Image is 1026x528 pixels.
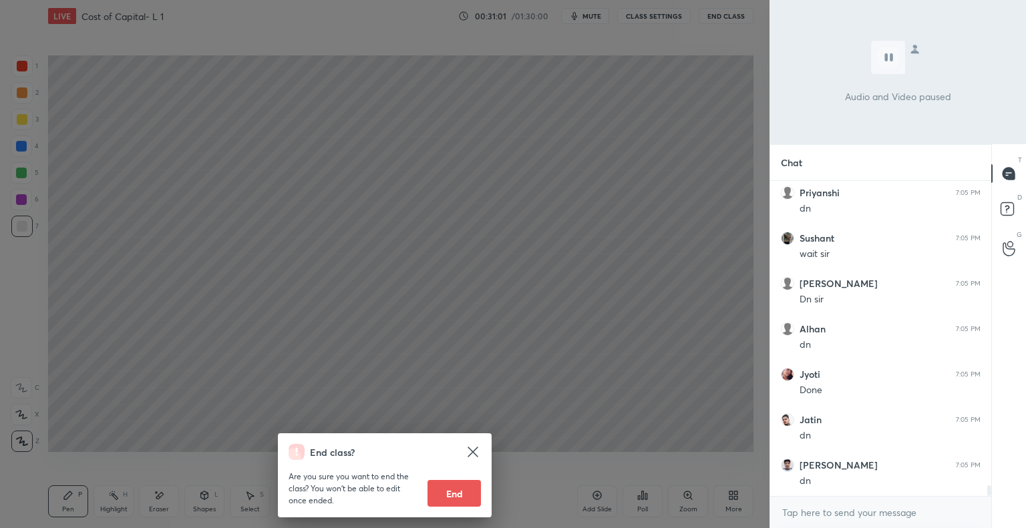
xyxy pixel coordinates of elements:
div: 7:05 PM [956,370,981,378]
p: Chat [770,145,813,180]
div: 7:05 PM [956,325,981,333]
h6: Sushant [800,232,834,244]
h6: Jyoti [800,368,820,380]
div: Dn sir [800,293,981,306]
div: dn [800,202,981,216]
img: a5088634272f4df7b1f34a1c60b66810.jpg [781,232,794,245]
p: T [1018,155,1022,165]
img: default.png [781,186,794,200]
div: dn [800,429,981,443]
img: default.png [781,277,794,290]
div: grid [770,181,991,496]
h6: Jatin [800,414,822,426]
p: G [1017,230,1022,240]
img: 1b1ec0625f1d475592f119abe650475c.jpg [781,368,794,381]
p: D [1017,192,1022,202]
h4: End class? [310,445,355,459]
p: Audio and Video paused [845,89,951,103]
img: default.png [781,322,794,336]
div: 7:05 PM [956,189,981,197]
div: 7:05 PM [956,416,981,424]
div: 7:05 PM [956,280,981,288]
div: dn [800,475,981,488]
img: 6b0c131c2e12481b881bef790954fa57.jpg [781,413,794,427]
img: d7159105b74a4d7aba153da35613cdd1.jpg [781,459,794,472]
h6: Alhan [800,323,826,335]
p: Are you sure you want to end the class? You won’t be able to edit once ended. [289,471,417,507]
h6: [PERSON_NAME] [800,278,878,290]
div: 7:05 PM [956,234,981,242]
div: wait sir [800,248,981,261]
div: dn [800,338,981,352]
div: 7:05 PM [956,461,981,469]
button: End [427,480,481,507]
h6: [PERSON_NAME] [800,459,878,471]
div: Done [800,384,981,397]
h6: Priyanshi [800,187,840,199]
